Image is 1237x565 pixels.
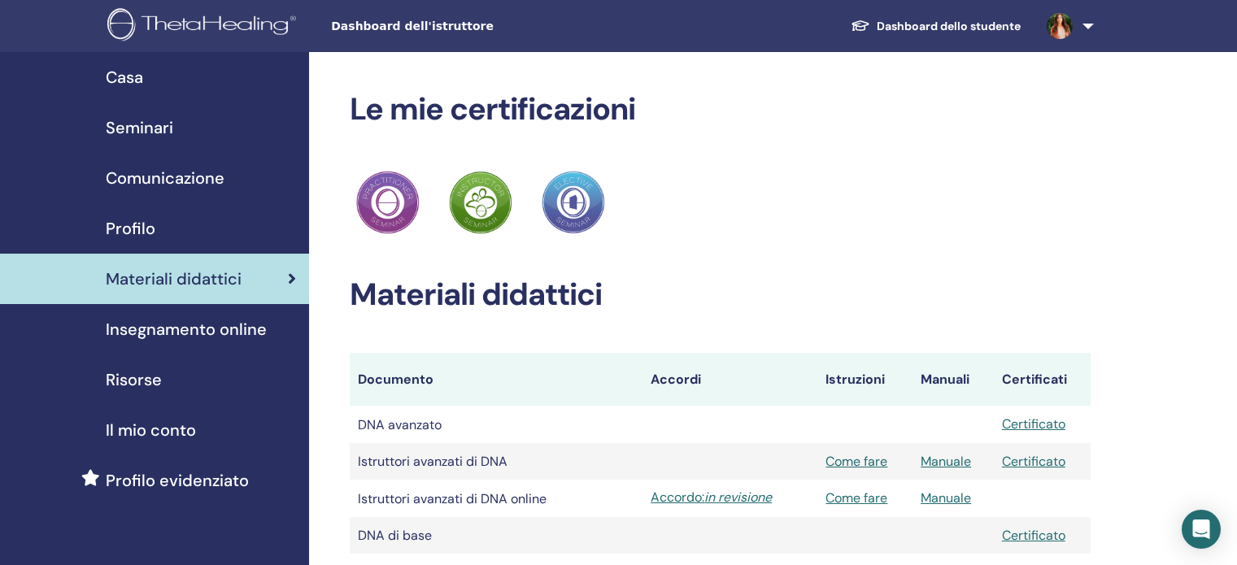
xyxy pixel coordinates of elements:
div: Apri Intercom Messenger [1182,510,1221,549]
font: Certificati [1002,371,1067,388]
font: Manuali [921,371,969,388]
a: Certificato [1002,453,1065,470]
img: Praticante [356,171,420,234]
a: Come fare [825,489,887,506]
font: Istruzioni [825,371,885,388]
font: Materiali didattici [350,274,602,315]
a: Certificato [1002,415,1065,432]
font: Risorse [106,369,162,390]
font: Seminari [106,117,173,138]
img: logo.png [107,8,302,45]
font: Le mie certificazioni [350,89,635,129]
a: Accordo:in revisione [651,488,809,507]
img: Praticante [449,171,512,234]
font: Dashboard dell'istruttore [331,20,494,33]
img: Praticante [542,171,605,234]
font: Profilo [106,218,155,239]
font: Accordo: [651,489,704,506]
font: Insegnamento online [106,319,267,340]
font: Istruttori avanzati di DNA online [358,490,547,507]
a: Certificato [1002,527,1065,544]
font: DNA avanzato [358,416,442,433]
font: Casa [106,67,143,88]
font: Comunicazione [106,167,224,189]
a: Come fare [825,453,887,470]
img: graduation-cap-white.svg [851,19,870,33]
font: Dashboard dello studente [877,19,1021,33]
font: Profilo evidenziato [106,470,249,491]
font: Accordi [651,371,701,388]
font: Istruttori avanzati di DNA [358,453,507,470]
a: Manuale [921,489,971,506]
a: Manuale [921,453,971,470]
font: Materiali didattici [106,268,242,289]
font: Documento [358,371,433,388]
font: Il mio conto [106,419,196,441]
font: in revisione [704,489,772,506]
font: DNA di base [358,527,432,544]
img: default.jpg [1047,13,1073,39]
a: Dashboard dello studente [838,11,1034,41]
